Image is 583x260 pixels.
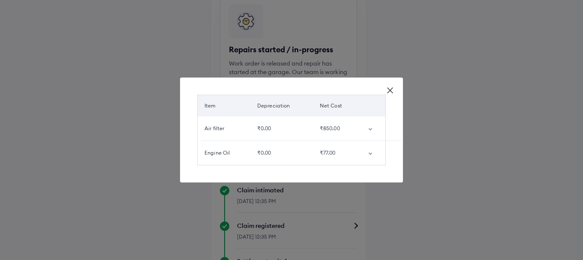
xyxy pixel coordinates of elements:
div: Net Cost [320,102,355,110]
div: Air filter [204,125,243,132]
div: Depreciation [257,102,306,110]
div: Item [204,102,243,110]
table: customized table [197,95,386,165]
div: Engine Oil [204,149,243,157]
div: ₹77.00 [320,149,355,157]
div: ₹850.00 [320,125,355,132]
div: ₹0.00 [257,125,306,132]
div: ₹0.00 [257,149,306,157]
